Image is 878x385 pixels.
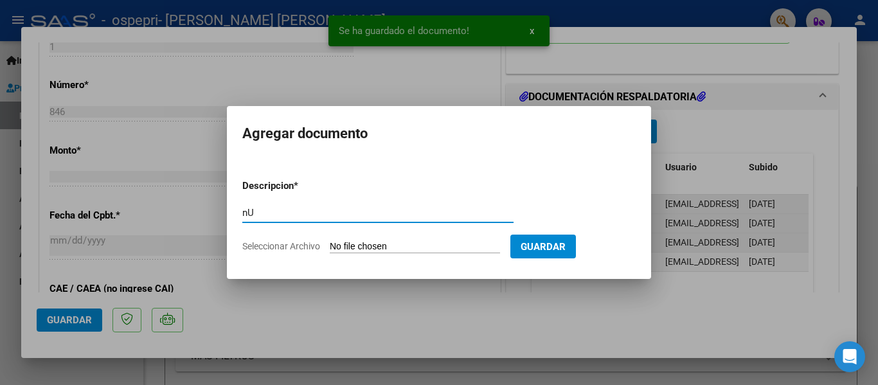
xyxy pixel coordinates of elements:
[521,241,566,253] span: Guardar
[242,179,361,193] p: Descripcion
[510,235,576,258] button: Guardar
[242,121,636,146] h2: Agregar documento
[242,241,320,251] span: Seleccionar Archivo
[834,341,865,372] div: Open Intercom Messenger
